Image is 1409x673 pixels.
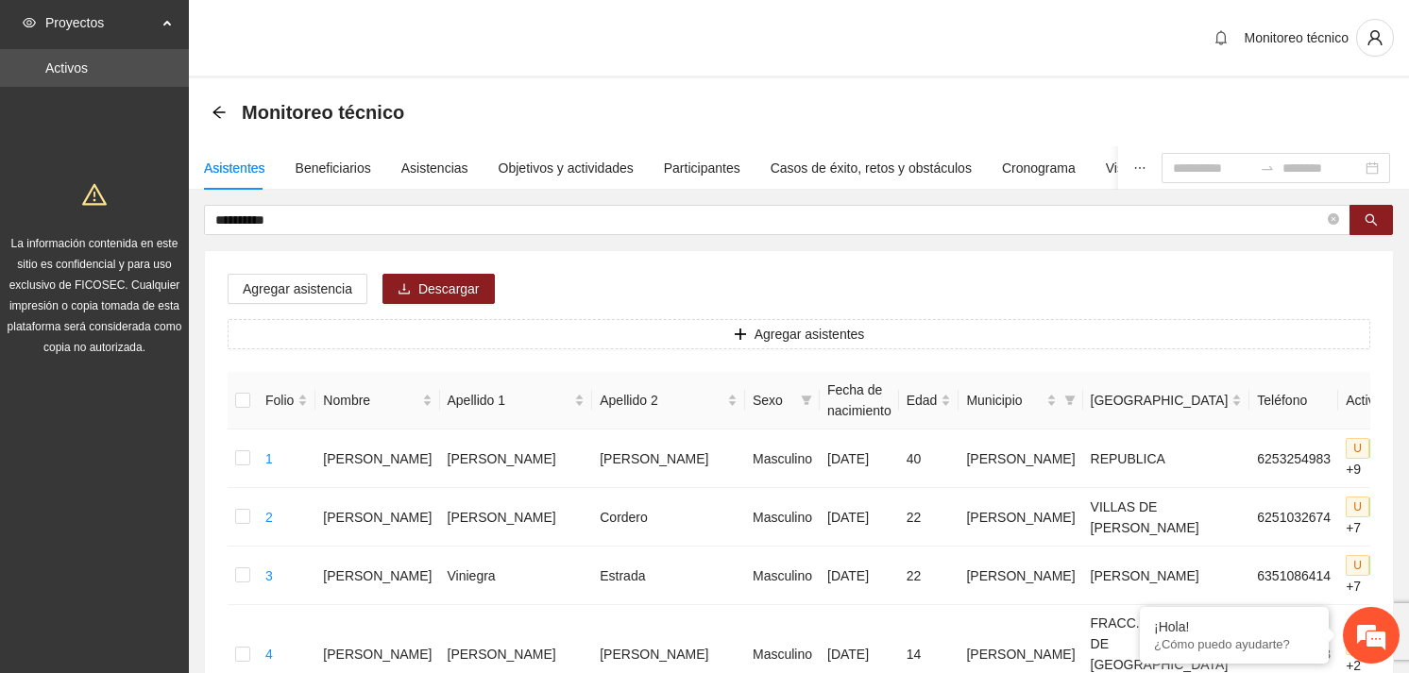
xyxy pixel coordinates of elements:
[899,372,959,429] th: Edad
[228,274,367,304] button: Agregar asistencia
[1328,211,1339,229] span: close-circle
[398,282,411,297] span: download
[228,319,1370,349] button: plusAgregar asistentes
[1369,438,1392,459] span: P
[265,510,273,525] a: 2
[1369,496,1392,517] span: P
[1106,158,1282,178] div: Visita de campo y entregables
[1083,488,1250,547] td: VILLAS DE [PERSON_NAME]
[755,324,865,345] span: Agregar asistentes
[1083,547,1250,605] td: [PERSON_NAME]
[1133,161,1146,175] span: ellipsis
[592,547,745,605] td: Estrada
[8,237,182,354] span: La información contenida en este sitio es confidencial y para uso exclusivo de FICOSEC. Cualquier...
[1002,158,1076,178] div: Cronograma
[959,429,1082,488] td: [PERSON_NAME]
[771,158,972,178] div: Casos de éxito, retos y obstáculos
[296,158,371,178] div: Beneficiarios
[959,547,1082,605] td: [PERSON_NAME]
[820,488,899,547] td: [DATE]
[418,278,480,299] span: Descargar
[265,647,273,662] a: 4
[382,274,495,304] button: downloadDescargar
[1338,547,1407,605] td: +7
[448,390,571,411] span: Apellido 1
[797,386,816,414] span: filter
[592,372,745,429] th: Apellido 2
[440,429,593,488] td: [PERSON_NAME]
[745,429,820,488] td: Masculino
[820,547,899,605] td: [DATE]
[1064,395,1076,406] span: filter
[212,105,227,120] span: arrow-left
[753,390,793,411] span: Sexo
[592,488,745,547] td: Cordero
[265,390,294,411] span: Folio
[745,488,820,547] td: Masculino
[1357,29,1393,46] span: user
[1244,30,1349,45] span: Monitoreo técnico
[1338,372,1407,429] th: Actividad
[820,372,899,429] th: Fecha de nacimiento
[440,488,593,547] td: [PERSON_NAME]
[1249,488,1338,547] td: 6251032674
[1083,429,1250,488] td: REPUBLICA
[204,158,265,178] div: Asistentes
[745,547,820,605] td: Masculino
[323,390,417,411] span: Nombre
[1249,429,1338,488] td: 6253254983
[1346,438,1369,459] span: U
[499,158,634,178] div: Objetivos y actividades
[1091,390,1229,411] span: [GEOGRAPHIC_DATA]
[907,390,938,411] span: Edad
[820,429,899,488] td: [DATE]
[315,372,439,429] th: Nombre
[1338,488,1407,547] td: +7
[1328,213,1339,225] span: close-circle
[440,372,593,429] th: Apellido 1
[258,372,315,429] th: Folio
[1154,637,1315,651] p: ¿Cómo puedo ayudarte?
[23,16,36,29] span: eye
[734,328,747,343] span: plus
[1061,386,1079,414] span: filter
[212,105,227,121] div: Back
[899,429,959,488] td: 40
[664,158,740,178] div: Participantes
[1206,23,1236,53] button: bell
[1260,160,1275,176] span: swap-right
[1350,205,1393,235] button: search
[1346,555,1369,576] span: U
[82,182,107,207] span: warning
[966,390,1042,411] span: Municipio
[315,429,439,488] td: [PERSON_NAME]
[1118,146,1162,190] button: ellipsis
[265,568,273,583] a: 3
[401,158,468,178] div: Asistencias
[1083,372,1250,429] th: Colonia
[1260,160,1275,176] span: to
[600,390,723,411] span: Apellido 2
[1249,372,1338,429] th: Teléfono
[242,97,404,127] span: Monitoreo técnico
[440,547,593,605] td: Viniegra
[592,429,745,488] td: [PERSON_NAME]
[45,60,88,76] a: Activos
[1369,555,1392,576] span: P
[1338,429,1407,488] td: +9
[899,488,959,547] td: 22
[899,547,959,605] td: 22
[959,372,1082,429] th: Municipio
[801,395,812,406] span: filter
[315,488,439,547] td: [PERSON_NAME]
[959,488,1082,547] td: [PERSON_NAME]
[1154,619,1315,634] div: ¡Hola!
[265,451,273,466] a: 1
[315,547,439,605] td: [PERSON_NAME]
[1346,496,1369,517] span: U
[1356,19,1394,57] button: user
[45,4,157,42] span: Proyectos
[1365,213,1378,228] span: search
[243,278,352,299] span: Agregar asistencia
[1249,547,1338,605] td: 6351086414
